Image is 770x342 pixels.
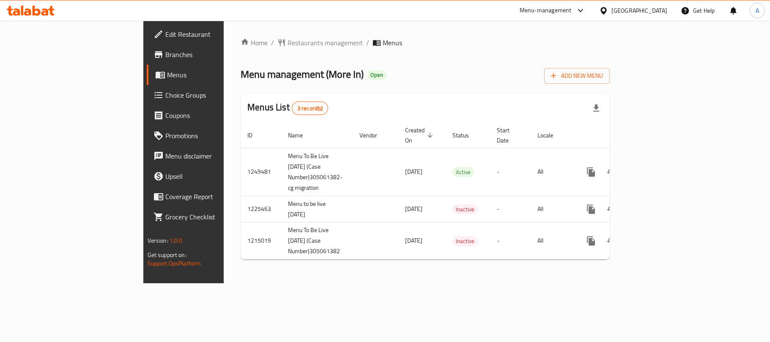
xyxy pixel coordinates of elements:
[551,71,603,81] span: Add New Menu
[247,130,263,140] span: ID
[165,90,265,100] span: Choice Groups
[147,207,272,227] a: Grocery Checklist
[147,146,272,166] a: Menu disclaimer
[288,130,314,140] span: Name
[170,235,183,246] span: 1.0.0
[544,68,610,84] button: Add New Menu
[531,148,574,196] td: All
[531,222,574,260] td: All
[601,162,622,182] button: Change Status
[405,235,422,246] span: [DATE]
[165,49,265,60] span: Branches
[366,38,369,48] li: /
[452,130,480,140] span: Status
[574,123,669,148] th: Actions
[537,130,564,140] span: Locale
[241,65,364,84] span: Menu management ( More In )
[271,38,274,48] li: /
[147,65,272,85] a: Menus
[277,38,363,48] a: Restaurants management
[281,148,353,196] td: Menu To Be Live [DATE] (Case Number)305061382-cg migration
[147,166,272,186] a: Upsell
[148,249,186,260] span: Get support on:
[165,212,265,222] span: Grocery Checklist
[241,123,669,260] table: enhanced table
[490,222,531,260] td: -
[288,38,363,48] span: Restaurants management
[247,101,328,115] h2: Menus List
[452,236,478,246] span: Inactive
[756,6,759,15] span: A
[165,151,265,161] span: Menu disclaimer
[148,235,168,246] span: Version:
[165,171,265,181] span: Upsell
[531,196,574,222] td: All
[520,5,572,16] div: Menu-management
[601,231,622,251] button: Change Status
[281,222,353,260] td: Menu To Be Live [DATE] (Case Number)305061382
[165,131,265,141] span: Promotions
[383,38,402,48] span: Menus
[581,162,601,182] button: more
[147,85,272,105] a: Choice Groups
[581,199,601,219] button: more
[359,130,388,140] span: Vendor
[405,166,422,177] span: [DATE]
[611,6,667,15] div: [GEOGRAPHIC_DATA]
[490,148,531,196] td: -
[452,205,478,214] span: Inactive
[148,258,201,269] a: Support.OpsPlatform
[367,70,386,80] div: Open
[405,203,422,214] span: [DATE]
[586,98,606,118] div: Export file
[490,196,531,222] td: -
[241,38,610,48] nav: breadcrumb
[497,125,521,145] span: Start Date
[147,24,272,44] a: Edit Restaurant
[452,167,474,177] span: Active
[452,204,478,214] div: Inactive
[405,125,436,145] span: Created On
[581,231,601,251] button: more
[165,29,265,39] span: Edit Restaurant
[147,186,272,207] a: Coverage Report
[165,110,265,120] span: Coupons
[167,70,265,80] span: Menus
[147,44,272,65] a: Branches
[367,71,386,79] span: Open
[147,126,272,146] a: Promotions
[281,196,353,222] td: Menu to be live [DATE]
[147,105,272,126] a: Coupons
[292,101,329,115] div: Total records count
[292,104,328,112] span: 3 record(s)
[165,192,265,202] span: Coverage Report
[601,199,622,219] button: Change Status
